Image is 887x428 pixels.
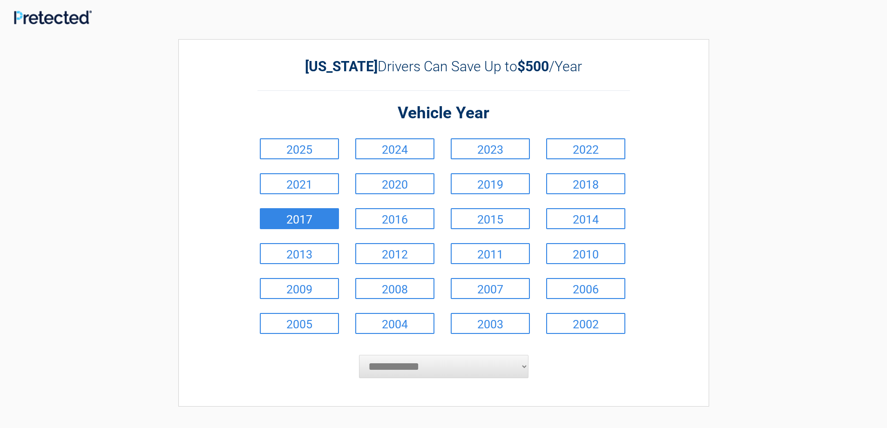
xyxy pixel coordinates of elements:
[260,278,339,299] a: 2009
[451,278,530,299] a: 2007
[451,173,530,194] a: 2019
[260,313,339,334] a: 2005
[257,102,630,124] h2: Vehicle Year
[451,243,530,264] a: 2011
[517,58,549,75] b: $500
[355,173,434,194] a: 2020
[355,278,434,299] a: 2008
[546,173,625,194] a: 2018
[14,10,92,24] img: Main Logo
[260,208,339,229] a: 2017
[305,58,378,75] b: [US_STATE]
[546,243,625,264] a: 2010
[260,243,339,264] a: 2013
[546,208,625,229] a: 2014
[451,138,530,159] a: 2023
[260,138,339,159] a: 2025
[355,138,434,159] a: 2024
[546,278,625,299] a: 2006
[546,138,625,159] a: 2022
[451,208,530,229] a: 2015
[355,313,434,334] a: 2004
[257,58,630,75] h2: Drivers Can Save Up to /Year
[546,313,625,334] a: 2002
[451,313,530,334] a: 2003
[355,208,434,229] a: 2016
[355,243,434,264] a: 2012
[260,173,339,194] a: 2021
